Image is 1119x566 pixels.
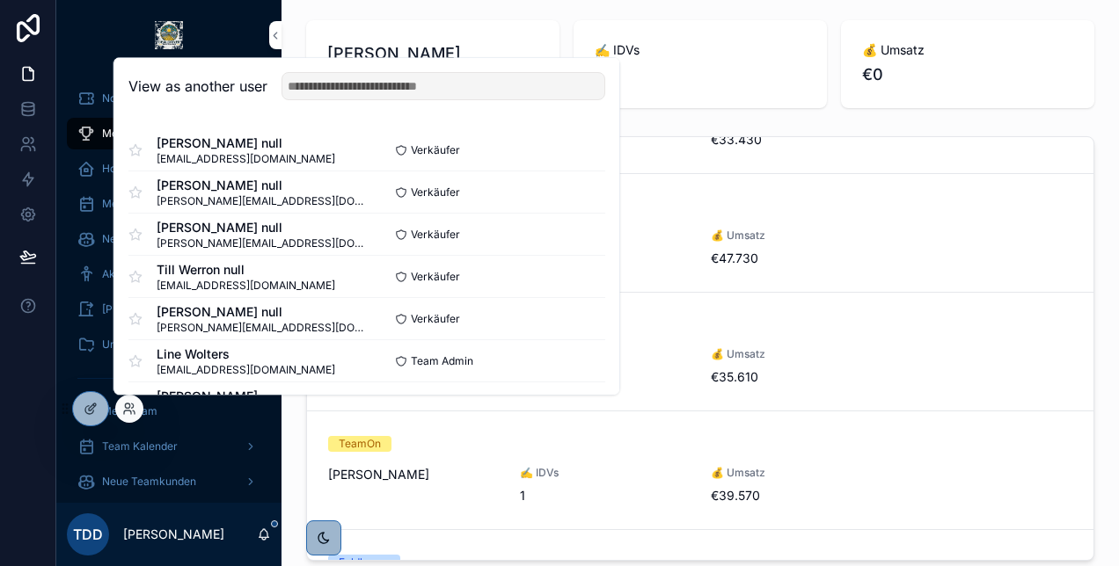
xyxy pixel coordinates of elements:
[711,347,881,361] span: 💰 Umsatz
[595,41,806,59] span: ✍️ IDVs
[102,337,157,352] span: Unterlagen
[67,83,271,114] a: Noloco Tickets 2.0
[56,70,282,503] div: scrollable content
[411,270,460,284] span: Verkäufer
[711,229,881,243] span: 💰 Umsatz
[102,267,174,281] span: Aktive Kunden
[862,62,1073,87] span: €0
[862,41,1073,59] span: 💰 Umsatz
[157,236,367,250] span: [PERSON_NAME][EMAIL_ADDRESS][DOMAIN_NAME]
[411,354,473,368] span: Team Admin
[102,197,174,211] span: Mein Kalender
[327,41,538,66] span: [PERSON_NAME]
[128,76,267,97] h2: View as another user
[411,143,460,157] span: Verkäufer
[67,188,271,220] a: Mein Kalender
[711,368,881,386] span: €35.610
[102,439,178,454] span: Team Kalender
[67,294,271,325] a: [PERSON_NAME]
[102,91,195,105] span: Noloco Tickets 2.0
[595,62,806,87] span: 0
[157,279,335,293] span: [EMAIL_ADDRESS][DOMAIN_NAME]
[411,185,460,200] span: Verkäufer
[155,21,183,49] img: App logo
[328,466,499,483] span: [PERSON_NAME]
[67,258,271,290] a: Aktive Kunden
[67,395,271,427] a: Mein Team
[711,466,881,480] span: 💰 Umsatz
[67,223,271,255] a: Neue Kunden
[157,134,335,152] span: [PERSON_NAME] null
[67,329,271,360] a: Unterlagen
[67,466,271,497] a: Neue Teamkunden
[157,321,367,335] span: [PERSON_NAME][EMAIL_ADDRESS][DOMAIN_NAME]
[157,152,335,166] span: [EMAIL_ADDRESS][DOMAIN_NAME]
[520,466,691,480] span: ✍️ IDVs
[102,127,226,141] span: Monatliche Performance
[711,250,881,267] span: €47.730
[157,177,367,194] span: [PERSON_NAME] null
[411,228,460,242] span: Verkäufer
[157,345,335,363] span: Line Wolters
[102,302,187,316] span: [PERSON_NAME]
[102,475,196,489] span: Neue Teamkunden
[157,194,367,208] span: [PERSON_NAME][EMAIL_ADDRESS][DOMAIN_NAME]
[67,431,271,462] a: Team Kalender
[157,303,367,321] span: [PERSON_NAME] null
[339,436,381,452] div: TeamOn
[157,363,335,377] span: [EMAIL_ADDRESS][DOMAIN_NAME]
[711,487,881,504] span: €39.570
[157,219,367,236] span: [PERSON_NAME] null
[102,232,169,246] span: Neue Kunden
[67,118,271,149] a: Monatliche Performance
[123,526,224,543] p: [PERSON_NAME]
[67,153,271,185] a: Home
[73,524,103,545] span: TDD
[520,487,691,504] span: 1
[711,131,881,149] span: €33.430
[411,312,460,326] span: Verkäufer
[102,162,132,176] span: Home
[157,388,367,405] span: [PERSON_NAME]
[157,261,335,279] span: Till Werron null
